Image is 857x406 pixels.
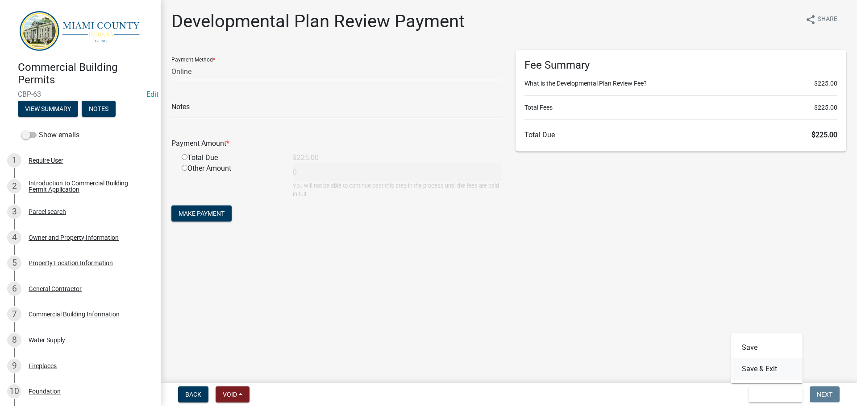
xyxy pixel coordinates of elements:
[756,391,790,398] span: Save & Exit
[18,101,78,117] button: View Summary
[18,61,154,87] h4: Commercial Building Permits
[7,384,21,398] div: 10
[223,391,237,398] span: Void
[524,131,837,139] h6: Total Due
[798,11,845,28] button: shareShare
[817,391,832,398] span: Next
[171,11,465,32] h1: Developmental Plan Review Payment
[524,79,837,88] li: What is the Developmental Plan Review Fee?
[7,282,21,296] div: 6
[21,130,79,140] label: Show emails
[7,179,21,193] div: 2
[171,205,232,221] button: Make Payment
[811,131,837,139] span: $225.00
[185,391,201,398] span: Back
[805,14,816,25] i: share
[731,337,803,358] button: Save
[7,359,21,373] div: 9
[29,260,113,266] div: Property Location Information
[29,157,63,164] div: Require User
[7,307,21,321] div: 7
[7,205,21,219] div: 3
[731,333,803,383] div: Save & Exit
[7,153,21,168] div: 1
[29,363,57,369] div: Fireplaces
[18,9,146,52] img: Miami County, Indiana
[29,180,146,193] div: Introduction to Commercial Building Permit Application
[165,138,509,149] div: Payment Amount
[146,90,158,98] a: Edit
[18,106,78,113] wm-modal-confirm: Summary
[29,311,120,317] div: Commercial Building Information
[524,103,837,112] li: Total Fees
[82,106,116,113] wm-modal-confirm: Notes
[175,152,286,163] div: Total Due
[810,386,840,402] button: Next
[749,386,803,402] button: Save & Exit
[18,90,143,98] span: CBP-63
[7,333,21,347] div: 8
[175,163,286,198] div: Other Amount
[29,234,119,241] div: Owner and Property Information
[818,14,837,25] span: Share
[814,79,837,88] span: $225.00
[731,358,803,380] button: Save & Exit
[524,59,837,72] h6: Fee Summary
[179,210,225,217] span: Make Payment
[216,386,250,402] button: Void
[82,101,116,117] button: Notes
[29,286,82,292] div: General Contractor
[7,230,21,245] div: 4
[7,256,21,270] div: 5
[29,337,65,343] div: Water Supply
[146,90,158,98] wm-modal-confirm: Edit Application Number
[29,388,61,394] div: Foundation
[814,103,837,112] span: $225.00
[29,209,66,215] div: Parcel search
[178,386,208,402] button: Back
